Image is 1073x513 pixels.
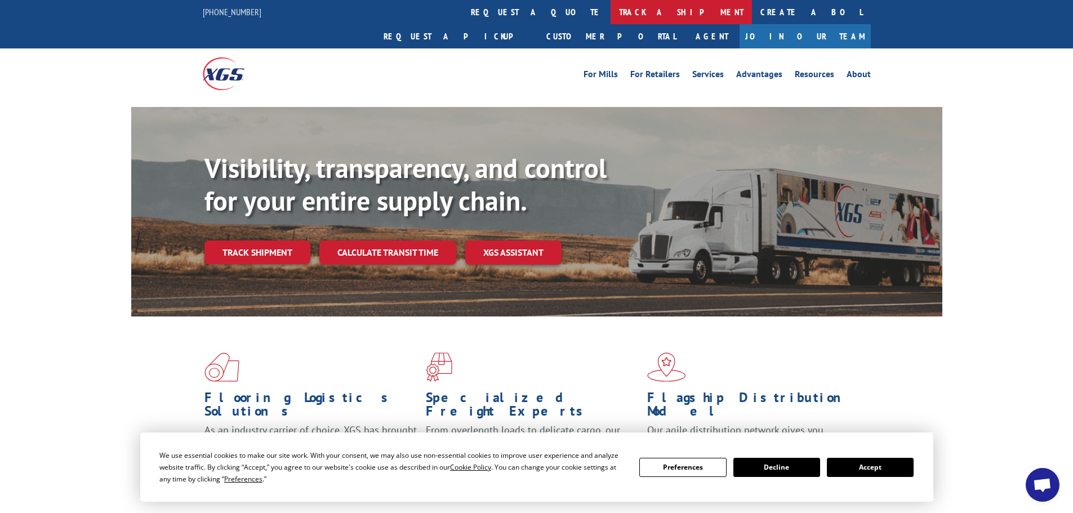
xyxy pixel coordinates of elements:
[733,458,820,477] button: Decline
[204,240,310,264] a: Track shipment
[204,150,607,218] b: Visibility, transparency, and control for your entire supply chain.
[692,70,724,82] a: Services
[204,353,239,382] img: xgs-icon-total-supply-chain-intelligence-red
[647,391,860,423] h1: Flagship Distribution Model
[538,24,684,48] a: Customer Portal
[736,70,782,82] a: Advantages
[140,432,933,502] div: Cookie Consent Prompt
[159,449,626,485] div: We use essential cookies to make our site work. With your consent, we may also use non-essential ...
[204,423,417,463] span: As an industry carrier of choice, XGS has brought innovation and dedication to flooring logistics...
[740,24,871,48] a: Join Our Team
[827,458,914,477] button: Accept
[1026,468,1059,502] div: Open chat
[319,240,456,265] a: Calculate transit time
[224,474,262,484] span: Preferences
[375,24,538,48] a: Request a pickup
[450,462,491,472] span: Cookie Policy
[684,24,740,48] a: Agent
[426,353,452,382] img: xgs-icon-focused-on-flooring-red
[584,70,618,82] a: For Mills
[204,391,417,423] h1: Flooring Logistics Solutions
[203,6,261,17] a: [PHONE_NUMBER]
[647,423,854,450] span: Our agile distribution network gives you nationwide inventory management on demand.
[630,70,680,82] a: For Retailers
[426,423,639,474] p: From overlength loads to delicate cargo, our experienced staff knows the best way to move your fr...
[795,70,834,82] a: Resources
[465,240,562,265] a: XGS ASSISTANT
[639,458,726,477] button: Preferences
[847,70,871,82] a: About
[426,391,639,423] h1: Specialized Freight Experts
[647,353,686,382] img: xgs-icon-flagship-distribution-model-red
